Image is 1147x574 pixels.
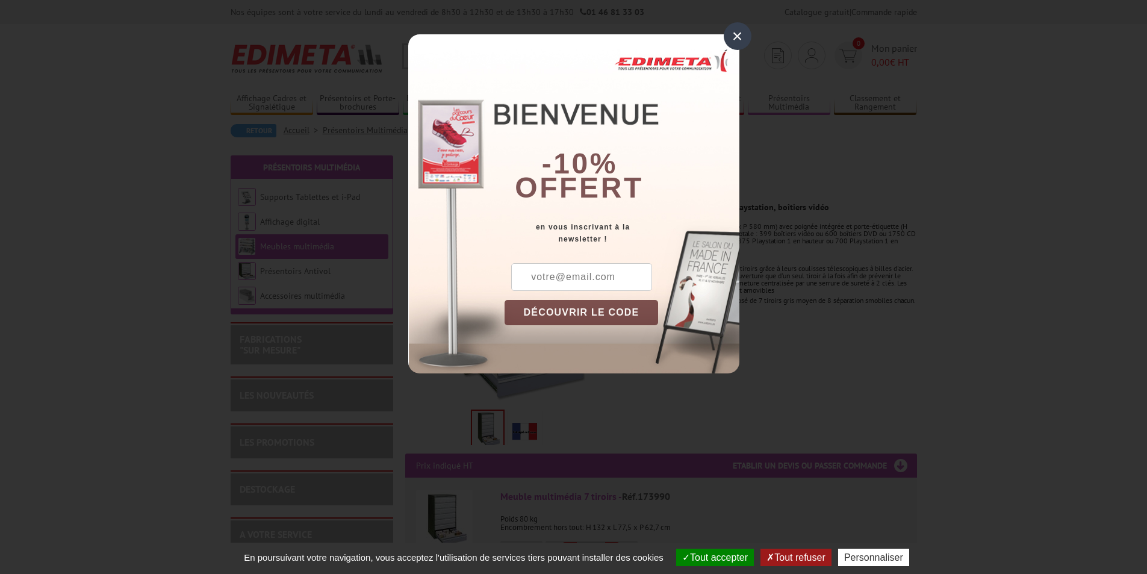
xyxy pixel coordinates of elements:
[515,172,644,204] font: offert
[838,549,909,566] button: Personnaliser (fenêtre modale)
[724,22,751,50] div: ×
[542,148,618,179] b: -10%
[760,549,831,566] button: Tout refuser
[505,300,659,325] button: DÉCOUVRIR LE CODE
[511,263,652,291] input: votre@email.com
[238,552,670,563] span: En poursuivant votre navigation, vous acceptez l'utilisation de services tiers pouvant installer ...
[676,549,754,566] button: Tout accepter
[505,221,739,245] div: en vous inscrivant à la newsletter !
